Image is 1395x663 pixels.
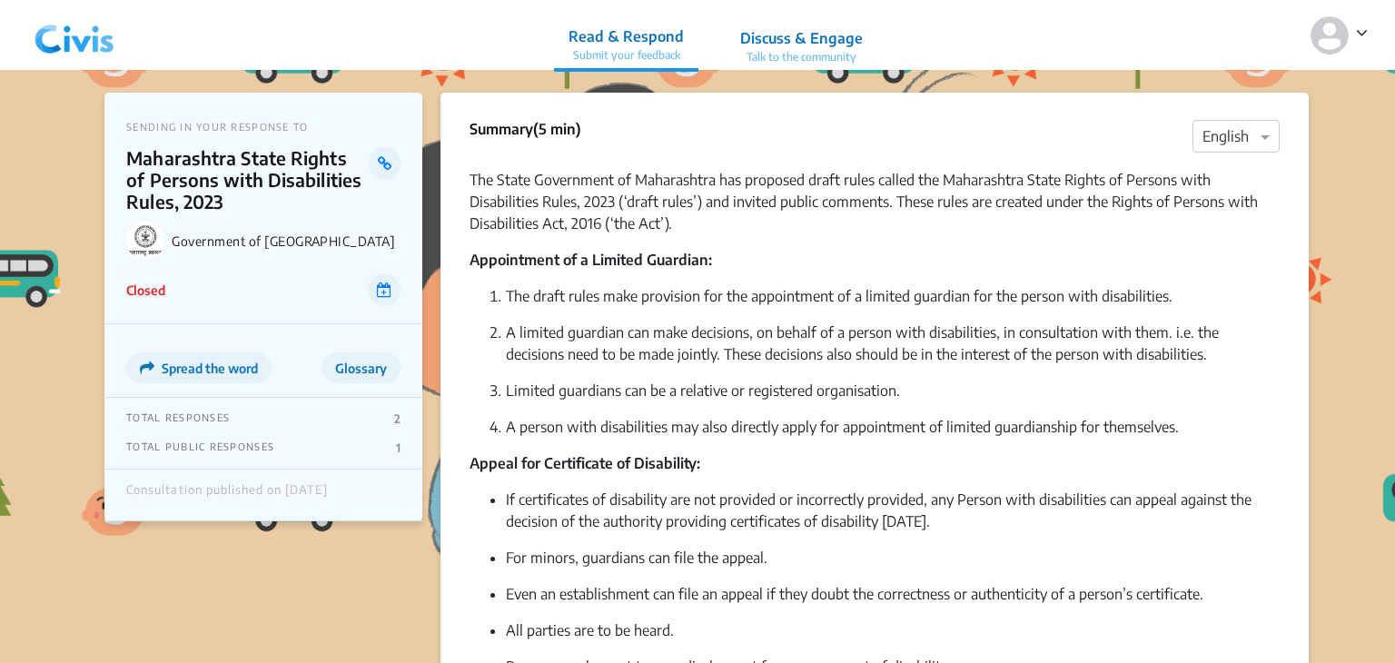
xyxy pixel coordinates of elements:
p: Discuss & Engage [740,27,863,49]
img: Government of Maharashtra logo [126,222,164,260]
b: Appeal for Certificate of Disability: [470,454,700,472]
p: All parties are to be heard. [506,619,1280,641]
span: (5 min) [533,120,581,138]
p: The State Government of Maharashtra has proposed draft rules called the Maharashtra State Rights ... [470,169,1280,234]
p: If certificates of disability are not provided or incorrectly provided, any Person with disabilit... [506,489,1280,532]
div: Consultation published on [DATE] [126,483,328,507]
b: Appointment of a Limited Guardian: [470,251,712,269]
p: SENDING IN YOUR RESPONSE TO [126,121,401,133]
p: Summary [470,118,581,140]
p: For minors, guardians can file the appeal. [506,547,1280,569]
p: TOTAL RESPONSES [126,411,230,426]
img: navlogo.png [27,8,122,63]
p: Even an establishment can file an appeal if they doubt the correctness or authenticity of a perso... [506,583,1280,605]
p: 2 [394,411,401,426]
button: Glossary [322,352,401,383]
p: A person with disabilities may also directly apply for appointment of limited guardianship for th... [506,416,1280,438]
p: Read & Respond [569,25,684,47]
p: A limited guardian can make decisions, on behalf of a person with disabilities, in consultation w... [506,322,1280,365]
p: Talk to the community [740,49,863,65]
p: Closed [126,281,165,300]
span: Spread the word [162,361,258,376]
img: person-default.svg [1311,16,1349,54]
p: Submit your feedback [569,47,684,64]
p: Government of [GEOGRAPHIC_DATA] [172,233,401,249]
p: Maharashtra State Rights of Persons with Disabilities Rules, 2023 [126,147,369,213]
p: Limited guardians can be a relative or registered organisation. [506,380,1280,401]
p: TOTAL PUBLIC RESPONSES [126,440,274,455]
p: The draft rules make provision for the appointment of a limited guardian for the person with disa... [506,285,1280,307]
button: Spread the word [126,352,272,383]
span: Glossary [335,361,387,376]
p: 1 [396,440,401,455]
